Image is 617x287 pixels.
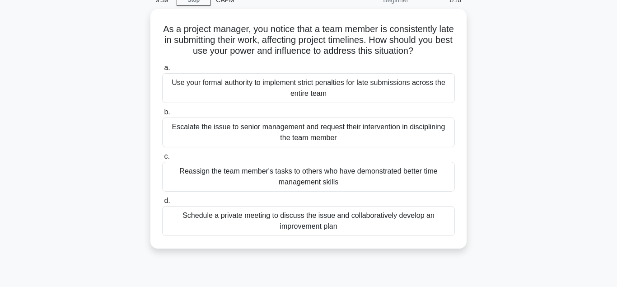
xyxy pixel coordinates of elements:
[162,206,455,236] div: Schedule a private meeting to discuss the issue and collaboratively develop an improvement plan
[162,118,455,147] div: Escalate the issue to senior management and request their intervention in disciplining the team m...
[162,73,455,103] div: Use your formal authority to implement strict penalties for late submissions across the entire team
[162,162,455,192] div: Reassign the team member's tasks to others who have demonstrated better time management skills
[164,64,170,71] span: a.
[161,24,456,57] h5: As a project manager, you notice that a team member is consistently late in submitting their work...
[164,108,170,116] span: b.
[164,152,169,160] span: c.
[164,197,170,204] span: d.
